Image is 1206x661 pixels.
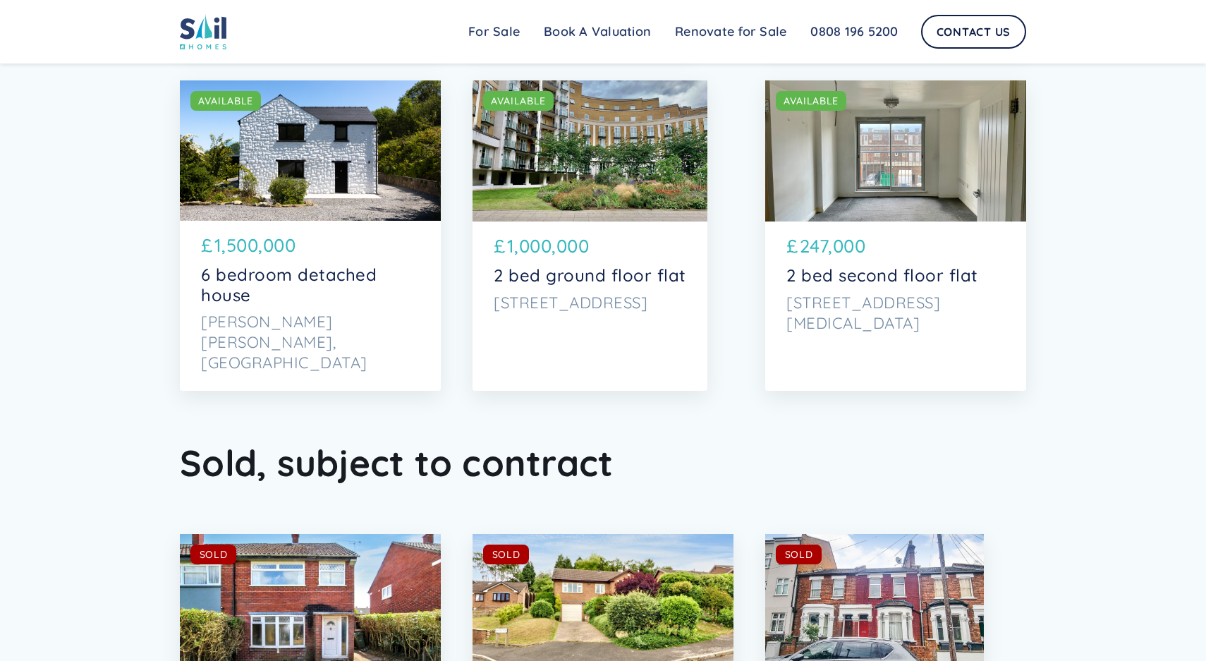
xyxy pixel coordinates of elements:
p: 2 bed second floor flat [786,265,1005,286]
a: Contact Us [921,15,1027,49]
a: AVAILABLE£1,500,0006 bedroom detached house[PERSON_NAME] [PERSON_NAME], [GEOGRAPHIC_DATA] [180,80,441,391]
p: 1,500,000 [214,231,296,258]
div: AVAILABLE [198,94,253,108]
p: [STREET_ADDRESS] [494,293,686,313]
p: 2 bed ground floor flat [494,265,686,286]
p: [PERSON_NAME] [PERSON_NAME], [GEOGRAPHIC_DATA] [201,312,420,373]
div: SOLD [200,547,228,562]
div: SOLD [785,547,813,562]
a: For Sale [456,18,532,46]
div: SOLD [492,547,520,562]
p: 247,000 [800,232,866,259]
div: AVAILABLE [491,94,546,108]
p: 1,000,000 [507,232,590,259]
a: AVAILABLE£247,0002 bed second floor flat[STREET_ADDRESS][MEDICAL_DATA] [765,80,1026,391]
img: sail home logo colored [180,14,226,49]
div: AVAILABLE [784,94,839,108]
a: Book A Valuation [532,18,663,46]
a: 0808 196 5200 [798,18,910,46]
p: 6 bedroom detached house [201,265,420,305]
a: Renovate for Sale [663,18,798,46]
p: £ [201,231,213,258]
p: [STREET_ADDRESS][MEDICAL_DATA] [786,293,1005,334]
p: £ [494,232,506,259]
a: AVAILABLE£1,000,0002 bed ground floor flat[STREET_ADDRESS] [473,80,707,391]
p: £ [786,232,798,259]
h2: Sold, subject to contract [180,440,1026,485]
